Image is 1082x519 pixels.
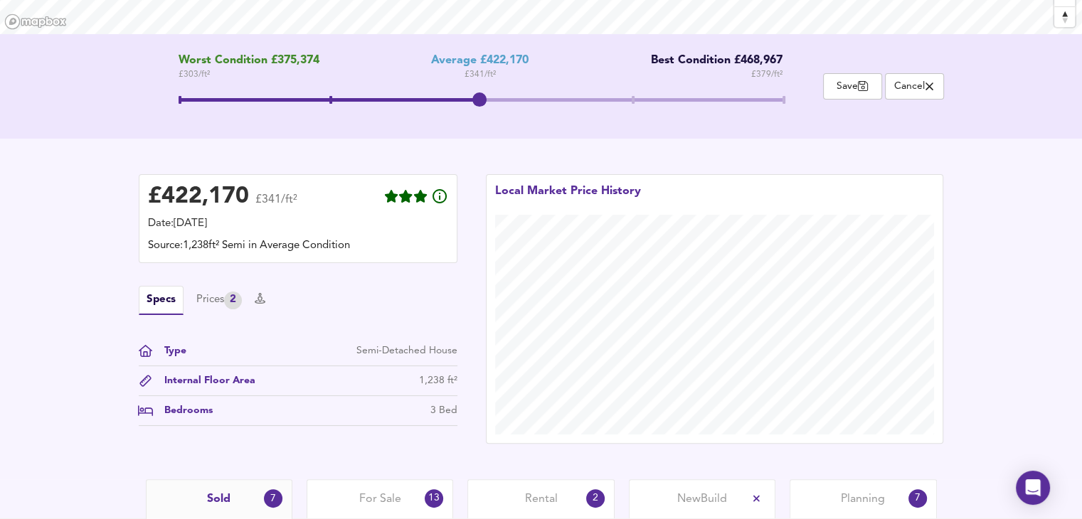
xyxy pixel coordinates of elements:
div: Source: 1,238ft² Semi in Average Condition [148,238,448,254]
div: Date: [DATE] [148,216,448,232]
div: Best Condition £468,967 [640,54,783,68]
div: Semi-Detached House [356,343,457,358]
div: Bedrooms [153,403,213,418]
button: Cancel [885,73,944,100]
span: Worst Condition £375,374 [179,54,319,68]
span: New Build [677,491,727,507]
div: £ 422,170 [148,186,249,208]
span: Cancel [893,80,936,93]
span: Rental [525,491,558,507]
div: Local Market Price History [495,183,641,215]
div: 2 [586,489,605,508]
div: Prices [196,291,242,309]
div: 2 [224,291,242,309]
button: Reset bearing to north [1054,6,1075,27]
span: Planning [841,491,885,507]
div: 13 [425,489,443,508]
span: For Sale [359,491,401,507]
a: Mapbox homepage [4,14,67,30]
span: Sold [207,491,230,507]
button: Specs [139,286,184,315]
button: Save [823,73,882,100]
div: Type [153,343,186,358]
span: £ 303 / ft² [179,68,319,82]
div: 1,238 ft² [419,373,457,388]
div: 7 [908,489,927,508]
div: 3 Bed [430,403,457,418]
div: Internal Floor Area [153,373,255,388]
div: Average £422,170 [431,54,529,68]
span: £ 341 / ft² [465,68,496,82]
button: Prices2 [196,291,242,309]
div: Open Intercom Messenger [1016,471,1050,505]
span: Save [831,80,874,93]
div: 7 [264,489,282,508]
span: £341/ft² [255,194,297,215]
span: £ 379 / ft² [751,68,783,82]
span: Reset bearing to north [1054,7,1075,27]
